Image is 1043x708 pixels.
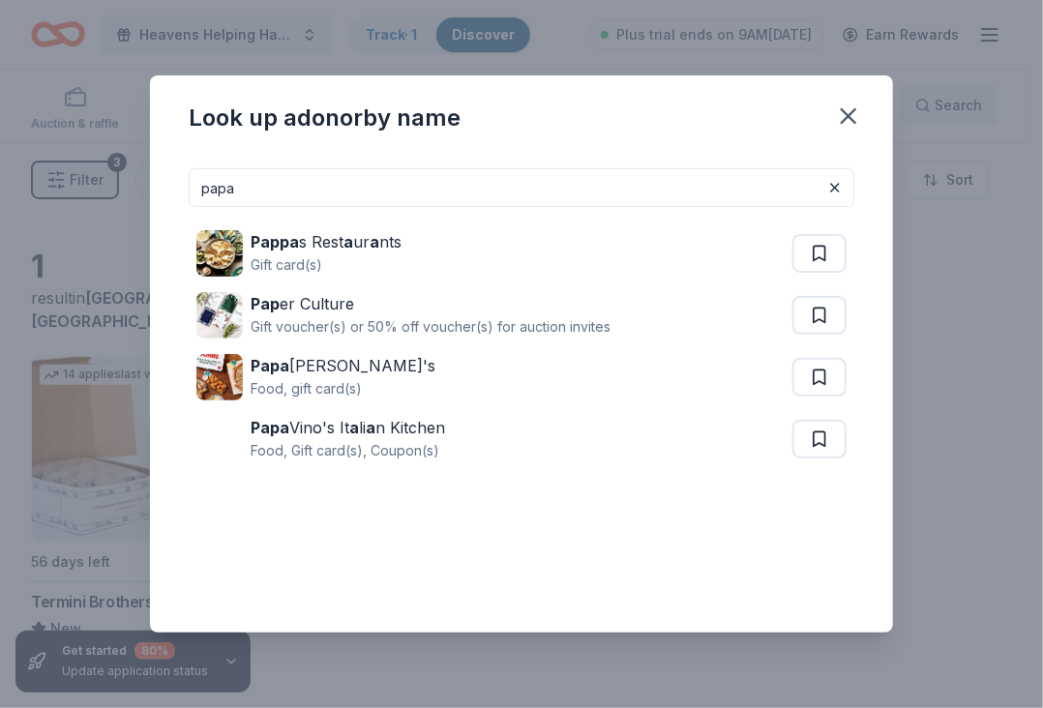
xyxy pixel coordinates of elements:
div: [PERSON_NAME]'s [251,354,435,377]
img: Image for Pappas Restaurants [196,230,243,277]
div: s Rest ur nts [251,230,402,253]
div: Gift voucher(s) or 50% off voucher(s) for auction invites [251,315,611,339]
strong: a [349,418,359,437]
div: Food, gift card(s) [251,377,435,400]
strong: a [366,418,375,437]
img: Image for Papa John's [196,354,243,400]
strong: Papa [251,356,289,375]
div: Look up a donor by name [189,103,461,133]
div: Gift card(s) [251,253,402,277]
img: Image for Papa Vino's Italian Kitchen [196,416,243,462]
strong: Papa [251,418,289,437]
strong: a [370,232,379,251]
div: Vino's It li n Kitchen [251,416,445,439]
strong: a [343,232,353,251]
strong: Pap [251,294,280,313]
input: Search [189,168,854,207]
div: er Culture [251,292,611,315]
strong: Pappa [251,232,299,251]
div: Food, Gift card(s), Coupon(s) [251,439,445,462]
img: Image for Paper Culture [196,292,243,339]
